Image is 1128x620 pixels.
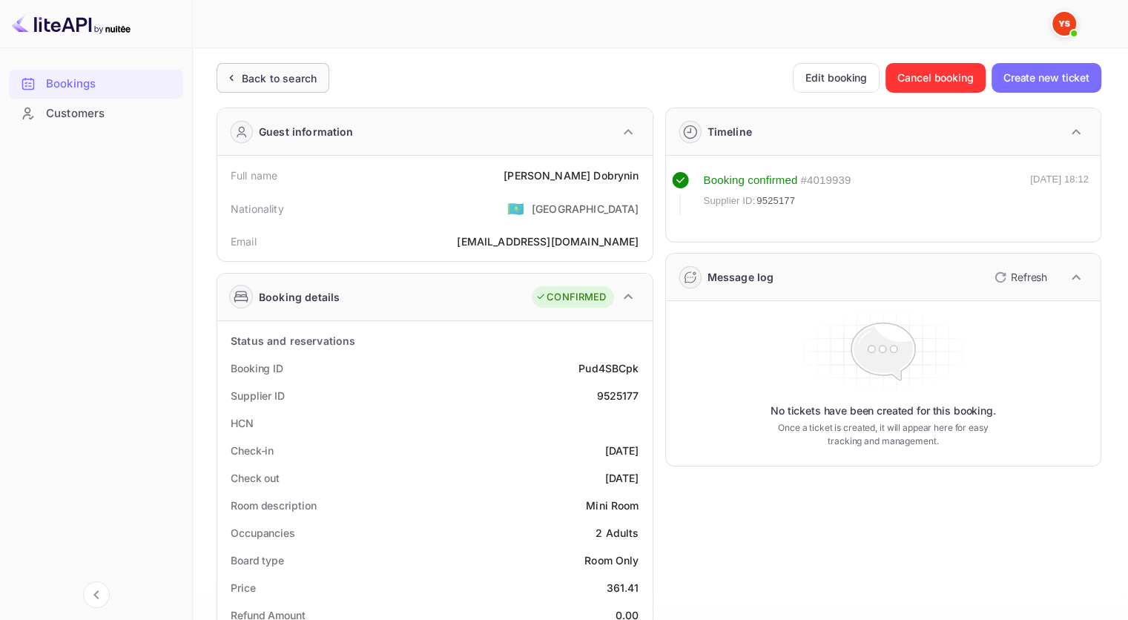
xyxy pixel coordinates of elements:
div: Booking ID [231,360,283,376]
div: Email [231,234,257,249]
div: Check-in [231,443,274,458]
div: Message log [708,269,774,285]
p: Refresh [1011,269,1047,285]
div: Price [231,580,256,596]
span: 9525177 [756,194,795,208]
div: Guest information [259,124,354,139]
div: Full name [231,168,277,183]
p: Once a ticket is created, it will appear here for easy tracking and management. [767,421,1000,448]
div: [EMAIL_ADDRESS][DOMAIN_NAME] [457,234,639,249]
div: Bookings [9,70,183,99]
div: Mini Room [586,498,639,513]
div: Customers [46,105,176,122]
div: Supplier ID [231,388,285,403]
span: Supplier ID: [704,194,756,208]
div: [PERSON_NAME] Dobrynin [504,168,639,183]
button: Create new ticket [992,63,1101,93]
div: [DATE] [605,443,639,458]
div: Pud4SBCpk [578,360,639,376]
div: 361.41 [607,580,639,596]
button: Collapse navigation [83,581,110,608]
a: Bookings [9,70,183,97]
div: Nationality [231,201,284,217]
img: LiteAPI logo [12,12,131,36]
div: Booking confirmed [704,172,798,189]
div: Bookings [46,76,176,93]
img: Yandex Support [1052,12,1076,36]
div: Timeline [708,124,752,139]
div: [GEOGRAPHIC_DATA] [532,201,639,217]
a: Customers [9,99,183,127]
div: HCN [231,415,254,431]
button: Edit booking [793,63,880,93]
div: CONFIRMED [535,290,606,305]
span: United States [507,195,524,222]
div: 2 Adults [596,525,639,541]
div: Board type [231,553,284,568]
div: [DATE] 18:12 [1030,172,1089,215]
button: Refresh [986,266,1053,289]
div: Status and reservations [231,333,355,349]
div: Room description [231,498,316,513]
p: No tickets have been created for this booking. [771,403,996,418]
div: Customers [9,99,183,128]
div: # 4019939 [800,172,851,189]
button: Cancel booking [885,63,986,93]
div: Check out [231,470,280,486]
div: [DATE] [605,470,639,486]
div: Back to search [242,70,317,86]
div: 9525177 [596,388,639,403]
div: Booking details [259,289,340,305]
div: Occupancies [231,525,295,541]
div: Room Only [584,553,639,568]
